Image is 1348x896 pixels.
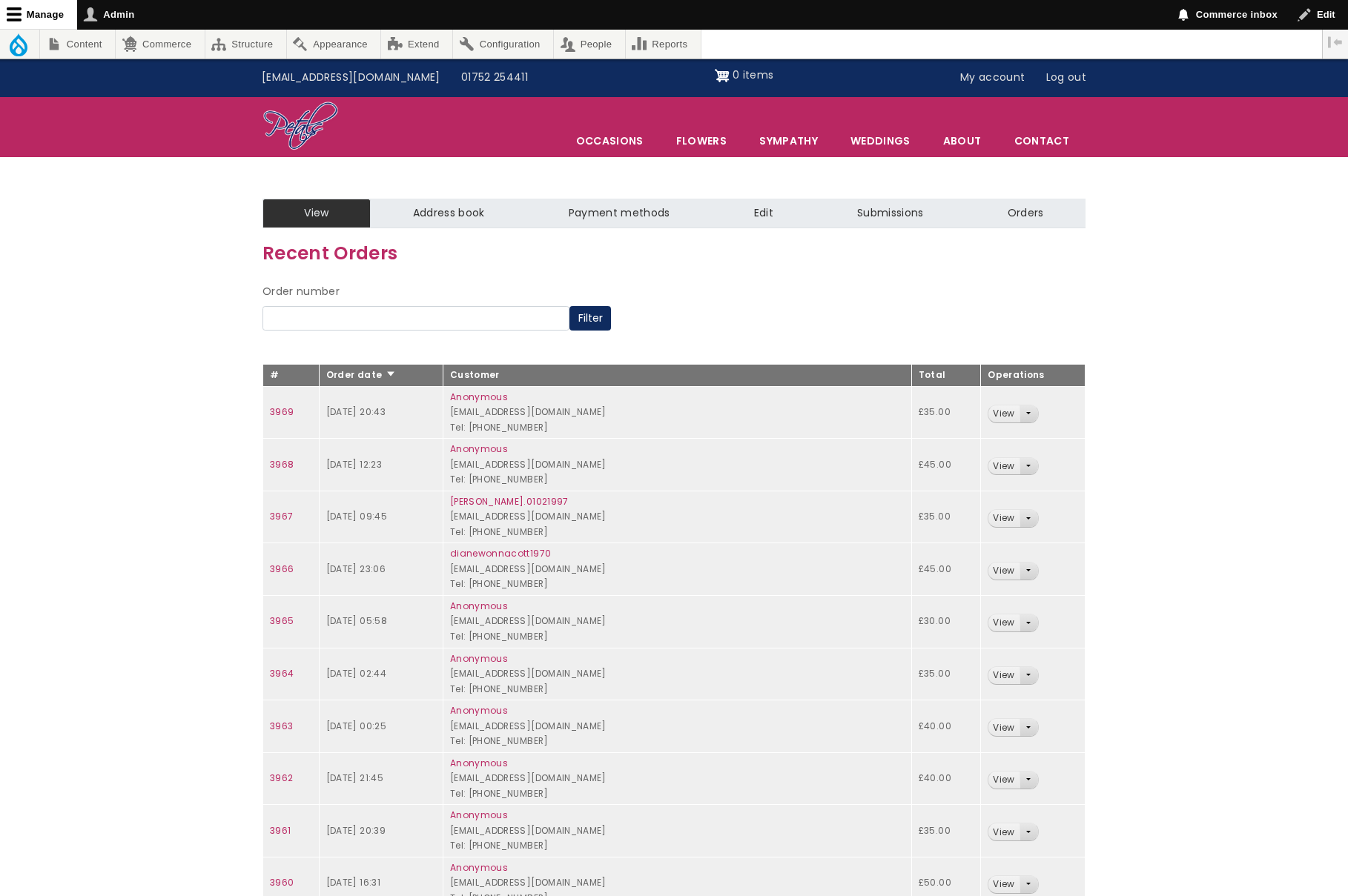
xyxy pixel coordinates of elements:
[450,547,551,560] a: dianewonnacott1970
[911,752,980,805] td: £40.00
[270,563,294,575] a: 3966
[661,125,742,156] a: Flowers
[911,491,980,543] td: £35.00
[40,30,115,59] a: Content
[554,30,625,59] a: People
[988,876,1019,893] a: View
[450,600,508,612] a: Anonymous
[251,64,451,92] a: [EMAIL_ADDRESS][DOMAIN_NAME]
[270,405,294,418] a: 3969
[988,563,1019,580] a: View
[450,757,508,769] a: Anonymous
[443,491,911,543] td: [EMAIL_ADDRESS][DOMAIN_NAME] Tel: [PHONE_NUMBER]
[1036,64,1097,92] a: Log out
[911,439,980,491] td: £45.00
[733,67,773,82] span: 0 items
[443,752,911,805] td: [EMAIL_ADDRESS][DOMAIN_NAME] Tel: [PHONE_NUMBER]
[988,667,1019,684] a: View
[287,30,381,59] a: Appearance
[988,614,1019,631] a: View
[911,365,980,387] th: Total
[381,30,452,59] a: Extend
[450,809,508,821] a: Anonymous
[911,648,980,700] td: £35.00
[911,805,980,857] td: £35.00
[744,125,833,156] a: Sympathy
[928,125,997,156] a: About
[326,771,383,784] time: [DATE] 21:45
[270,824,291,837] a: 3961
[981,365,1086,387] th: Operations
[270,458,294,471] a: 3968
[569,306,611,331] button: Filter
[1323,30,1348,55] button: Vertical orientation
[911,543,980,596] td: £45.00
[443,595,911,648] td: [EMAIL_ADDRESS][DOMAIN_NAME] Tel: [PHONE_NUMBER]
[251,199,1097,228] nav: Tabs
[988,719,1019,736] a: View
[443,648,911,700] td: [EMAIL_ADDRESS][DOMAIN_NAME] Tel: [PHONE_NUMBER]
[988,405,1019,422] a: View
[988,823,1019,840] a: View
[326,458,382,471] time: [DATE] 12:23
[326,368,397,381] a: Order date
[988,771,1019,789] a: View
[911,595,980,648] td: £30.00
[443,700,911,753] td: [EMAIL_ADDRESS][DOMAIN_NAME] Tel: [PHONE_NUMBER]
[270,720,293,732] a: 3963
[911,386,980,439] td: £35.00
[326,876,380,889] time: [DATE] 16:31
[911,700,980,753] td: £40.00
[326,614,387,627] time: [DATE] 05:58
[270,510,293,522] a: 3967
[326,563,386,575] time: [DATE] 23:06
[326,824,386,837] time: [DATE] 20:39
[262,199,371,228] a: View
[443,386,911,439] td: [EMAIL_ADDRESS][DOMAIN_NAME] Tel: [PHONE_NUMBER]
[988,510,1019,527] a: View
[453,30,553,59] a: Configuration
[326,405,386,418] time: [DATE] 20:43
[263,365,320,387] th: #
[451,64,538,92] a: 01752 254411
[270,667,294,680] a: 3964
[443,439,911,491] td: [EMAIL_ADDRESS][DOMAIN_NAME] Tel: [PHONE_NUMBER]
[443,805,911,857] td: [EMAIL_ADDRESS][DOMAIN_NAME] Tel: [PHONE_NUMBER]
[450,391,508,403] a: Anonymous
[712,199,815,228] a: Edit
[205,30,286,59] a: Structure
[988,458,1019,475] a: View
[999,125,1085,156] a: Contact
[835,125,926,156] span: Weddings
[450,861,508,874] a: Anonymous
[443,365,911,387] th: Customer
[443,543,911,596] td: [EMAIL_ADDRESS][DOMAIN_NAME] Tel: [PHONE_NUMBER]
[965,199,1086,228] a: Orders
[950,64,1036,92] a: My account
[815,199,965,228] a: Submissions
[262,101,339,153] img: Home
[116,30,204,59] a: Commerce
[270,614,294,627] a: 3965
[270,771,293,784] a: 3962
[450,495,569,508] a: [PERSON_NAME].01021997
[450,442,508,455] a: Anonymous
[450,652,508,665] a: Anonymous
[326,667,386,680] time: [DATE] 02:44
[371,199,526,228] a: Address book
[715,64,730,87] img: Shopping cart
[326,720,386,732] time: [DATE] 00:25
[270,876,294,889] a: 3960
[715,64,774,87] a: Shopping cart 0 items
[262,239,1086,268] h3: Recent Orders
[450,704,508,717] a: Anonymous
[561,125,659,156] span: Occasions
[326,510,387,522] time: [DATE] 09:45
[626,30,701,59] a: Reports
[262,283,340,301] label: Order number
[526,199,712,228] a: Payment methods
